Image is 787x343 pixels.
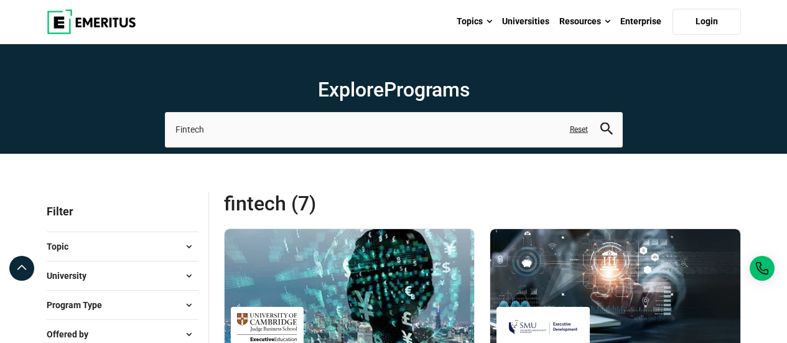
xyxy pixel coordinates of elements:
span: Program Type [47,298,112,312]
a: search [600,126,613,138]
button: Topic [47,237,198,256]
input: search-page [165,112,623,147]
button: Program Type [47,296,198,314]
img: Singapore Management University [503,313,584,341]
button: search [600,123,613,137]
h1: Explore [165,77,623,102]
span: University [47,269,96,283]
span: Offered by [47,327,98,341]
img: Cambridge Judge Business School Executive Education [237,313,297,341]
span: Programs [384,78,470,101]
span: Topic [47,240,78,253]
a: Reset search [570,125,588,135]
button: University [47,266,198,285]
span: Fintech (7) [224,191,483,216]
a: Login [673,9,741,35]
p: Filter [47,191,198,232]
